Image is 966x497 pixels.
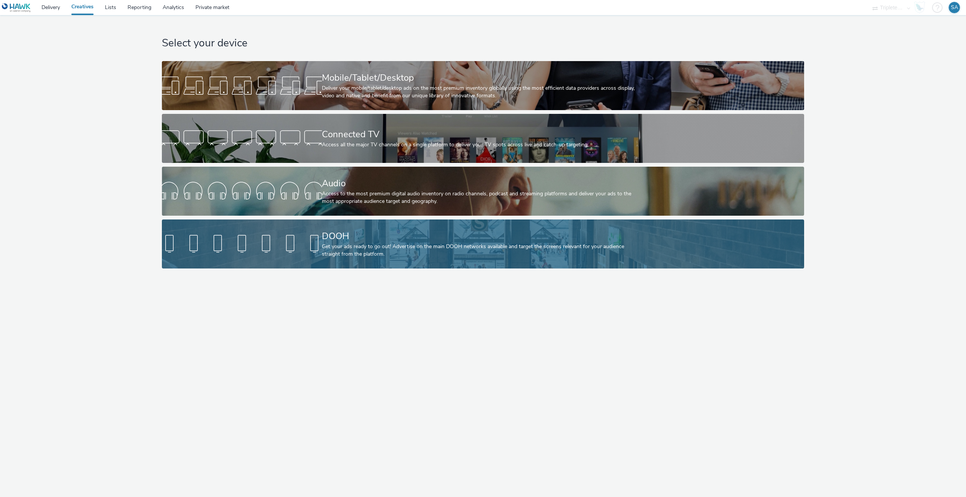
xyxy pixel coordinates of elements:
div: Access all the major TV channels on a single platform to deliver your TV spots across live and ca... [322,141,641,149]
div: Audio [322,177,641,190]
div: SA [951,2,958,13]
img: Hawk Academy [914,2,925,14]
a: Connected TVAccess all the major TV channels on a single platform to deliver your TV spots across... [162,114,804,163]
div: Get your ads ready to go out! Advertise on the main DOOH networks available and target the screen... [322,243,641,258]
div: Access to the most premium digital audio inventory on radio channels, podcast and streaming platf... [322,190,641,206]
div: Mobile/Tablet/Desktop [322,71,641,84]
a: DOOHGet your ads ready to go out! Advertise on the main DOOH networks available and target the sc... [162,219,804,268]
img: undefined Logo [2,3,31,12]
div: DOOH [322,230,641,243]
h1: Select your device [162,36,804,51]
div: Connected TV [322,128,641,141]
a: AudioAccess to the most premium digital audio inventory on radio channels, podcast and streaming ... [162,167,804,216]
a: Hawk Academy [914,2,928,14]
a: Mobile/Tablet/DesktopDeliver your mobile/tablet/desktop ads on the most premium inventory globall... [162,61,804,110]
div: Deliver your mobile/tablet/desktop ads on the most premium inventory globally using the most effi... [322,84,641,100]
